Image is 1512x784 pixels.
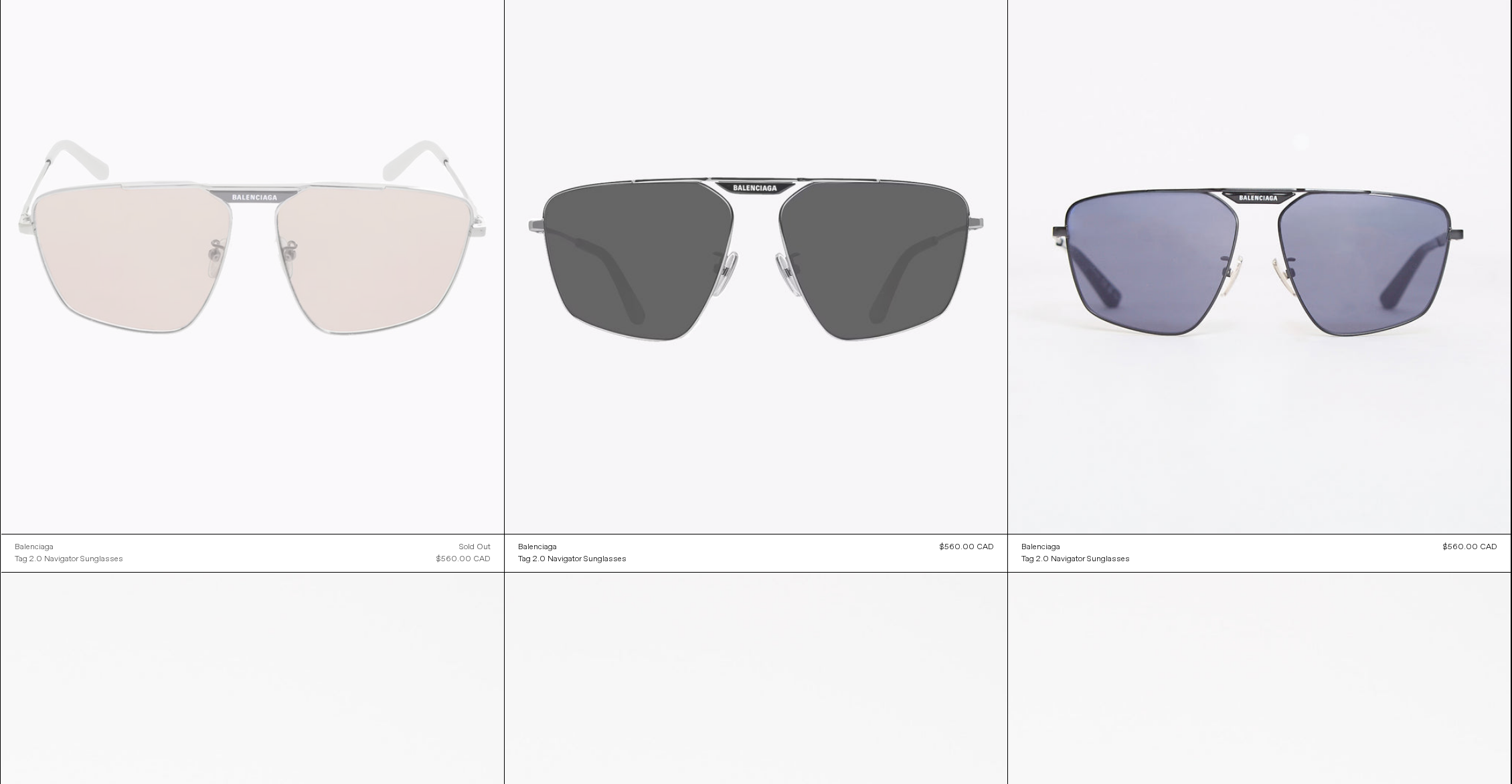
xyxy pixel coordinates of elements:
[1021,554,1130,565] div: Tag 2.0 Navigator Sunglasses
[1021,541,1130,553] a: Balenciaga
[518,553,626,565] a: Tag 2.0 Navigator Sunglasses
[15,553,123,565] a: Tag 2.0 Navigator Sunglasses
[1021,542,1060,553] div: Balenciaga
[518,541,626,553] a: Balenciaga
[1443,541,1497,553] div: $560.00 CAD
[459,541,491,553] div: Sold out
[15,542,54,553] div: Balenciaga
[518,542,557,553] div: Balenciaga
[15,541,123,553] a: Balenciaga
[940,541,994,553] div: $560.00 CAD
[15,554,123,565] div: Tag 2.0 Navigator Sunglasses
[436,553,491,565] div: $560.00 CAD
[518,554,626,565] div: Tag 2.0 Navigator Sunglasses
[1021,553,1130,565] a: Tag 2.0 Navigator Sunglasses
